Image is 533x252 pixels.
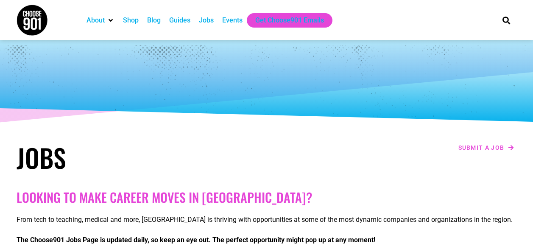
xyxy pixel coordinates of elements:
[458,145,505,151] span: Submit a job
[17,190,517,205] h2: Looking to make career moves in [GEOGRAPHIC_DATA]?
[82,13,488,28] nav: Main nav
[82,13,119,28] div: About
[17,236,375,244] strong: The Choose901 Jobs Page is updated daily, so keep an eye out. The perfect opportunity might pop u...
[199,15,214,25] a: Jobs
[17,142,262,173] h1: Jobs
[87,15,105,25] a: About
[17,215,517,225] p: From tech to teaching, medical and more, [GEOGRAPHIC_DATA] is thriving with opportunities at some...
[456,142,517,153] a: Submit a job
[499,13,513,27] div: Search
[147,15,161,25] a: Blog
[255,15,324,25] a: Get Choose901 Emails
[123,15,139,25] a: Shop
[169,15,190,25] a: Guides
[222,15,243,25] a: Events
